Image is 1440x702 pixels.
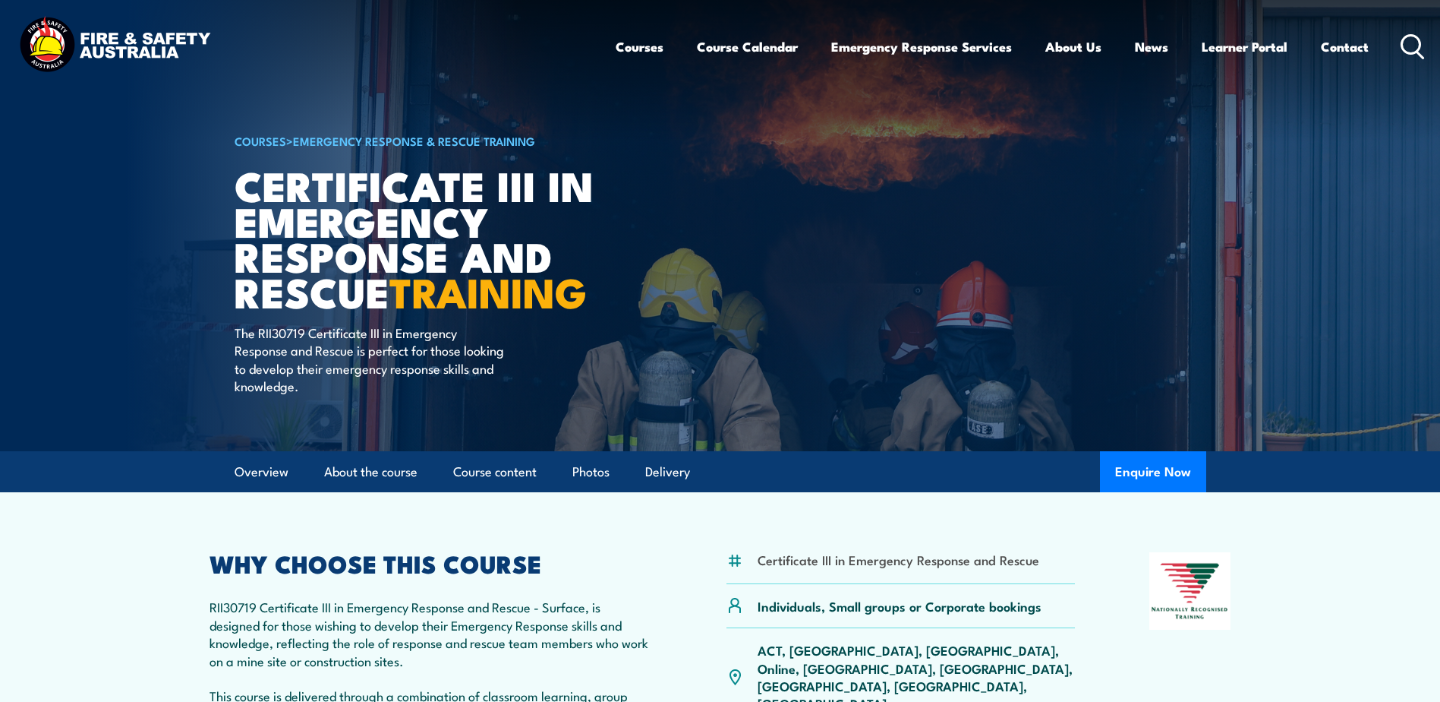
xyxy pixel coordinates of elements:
a: Photos [572,452,610,492]
p: Individuals, Small groups or Corporate bookings [758,597,1041,615]
a: Learner Portal [1202,27,1287,67]
a: About the course [324,452,418,492]
h1: Certificate III in Emergency Response and Rescue [235,167,610,309]
a: Emergency Response & Rescue Training [293,132,535,149]
button: Enquire Now [1100,451,1206,492]
strong: TRAINING [389,259,587,322]
a: News [1135,27,1168,67]
h6: > [235,131,610,150]
h2: WHY CHOOSE THIS COURSE [210,552,653,574]
a: Overview [235,452,288,492]
a: Delivery [645,452,690,492]
a: Course content [453,452,537,492]
img: Nationally Recognised Training logo. [1149,552,1231,630]
a: Courses [616,27,663,67]
li: Certificate III in Emergency Response and Rescue [758,551,1039,568]
a: Course Calendar [697,27,798,67]
p: The RII30719 Certificate III in Emergency Response and Rescue is perfect for those looking to dev... [235,324,512,395]
a: Contact [1321,27,1369,67]
a: COURSES [235,132,286,149]
a: Emergency Response Services [831,27,1012,67]
a: About Us [1045,27,1101,67]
